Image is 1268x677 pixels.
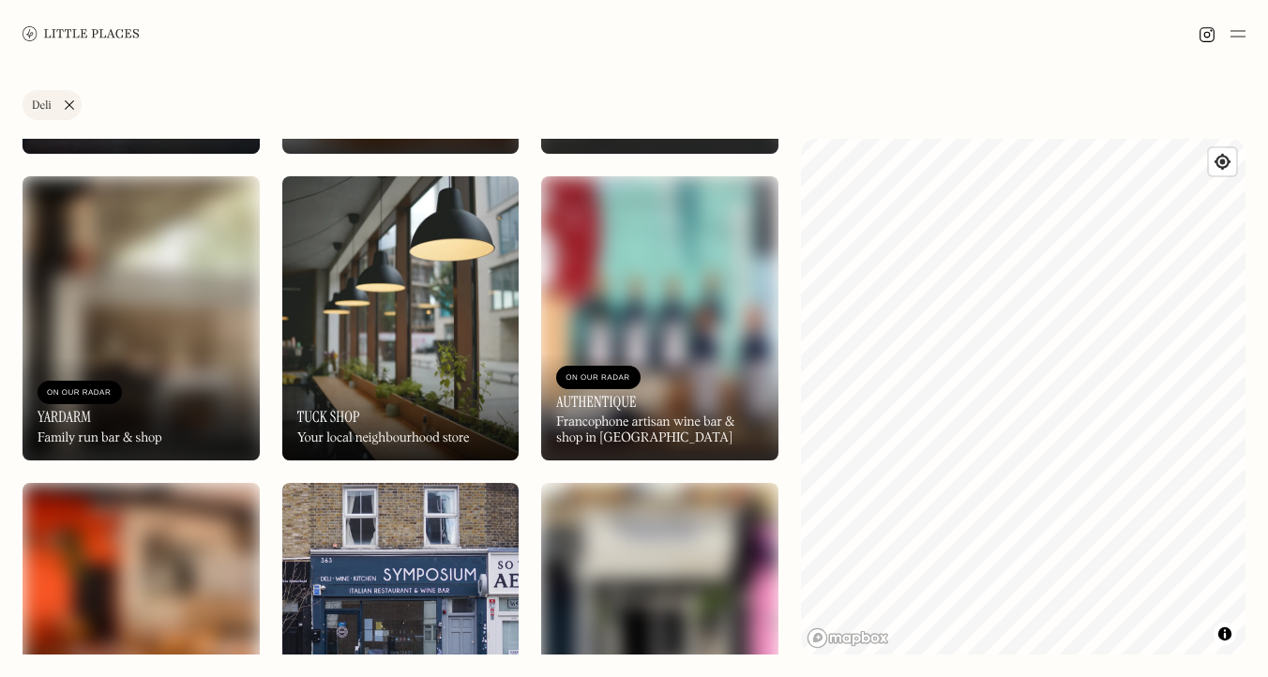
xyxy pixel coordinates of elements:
[32,100,52,112] div: Deli
[23,176,260,460] img: Yardarm
[541,176,778,460] img: Authentique
[1219,624,1230,644] span: Toggle attribution
[1214,623,1236,645] button: Toggle attribution
[556,414,763,446] div: Francophone artisan wine bar & shop in [GEOGRAPHIC_DATA]
[297,408,360,426] h3: Tuck Shop
[541,176,778,460] a: AuthentiqueAuthentiqueOn Our RadarAuthentiqueFrancophone artisan wine bar & shop in [GEOGRAPHIC_D...
[38,408,91,426] h3: Yardarm
[556,393,636,411] h3: Authentique
[807,627,889,649] a: Mapbox homepage
[801,139,1245,654] canvas: Map
[23,90,82,120] a: Deli
[282,176,520,460] a: Tuck ShopTuck ShopTuck ShopYour local neighbourhood store
[23,176,260,460] a: YardarmYardarmOn Our RadarYardarmFamily run bar & shop
[282,176,520,460] img: Tuck Shop
[297,430,470,446] div: Your local neighbourhood store
[1209,148,1236,175] button: Find my location
[47,384,113,402] div: On Our Radar
[566,369,631,387] div: On Our Radar
[38,430,162,446] div: Family run bar & shop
